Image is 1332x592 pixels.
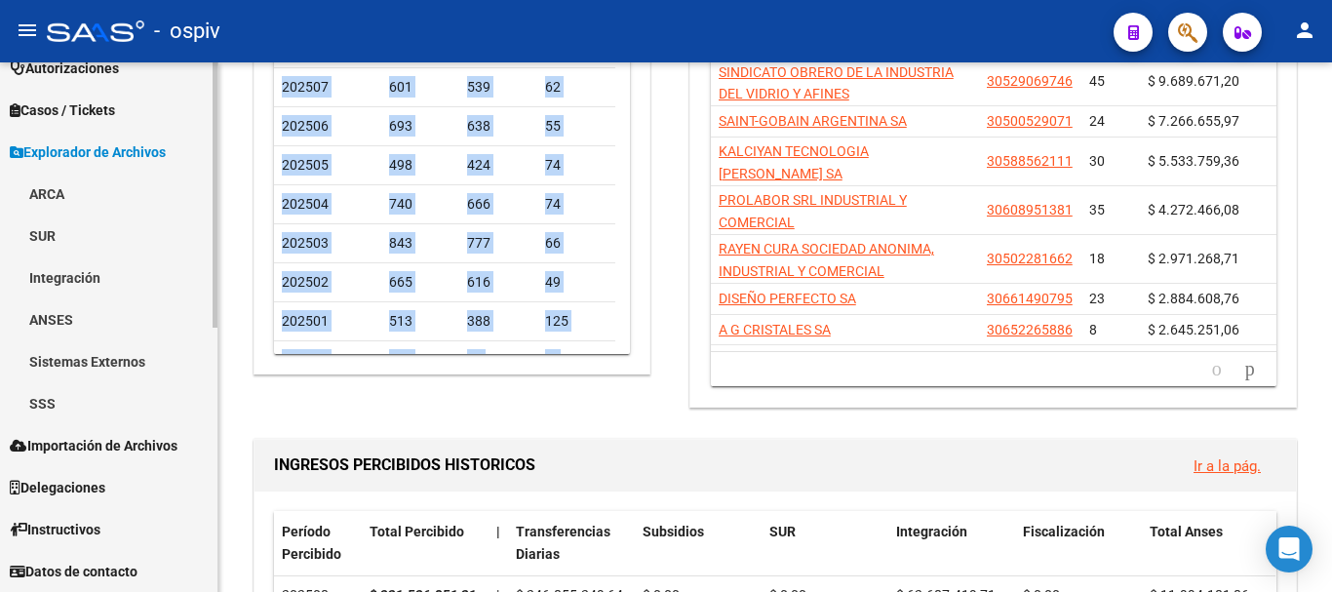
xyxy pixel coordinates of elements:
div: 76 [545,349,607,372]
div: 66 [545,232,607,255]
span: Delegaciones [10,477,105,498]
div: 49 [545,271,607,294]
div: 601 [389,76,451,99]
span: 45 [1089,73,1105,89]
div: 740 [389,193,451,216]
div: 616 [467,271,529,294]
a: go to previous page [1203,359,1231,380]
datatable-header-cell: Fiscalización [1015,511,1142,575]
div: 777 [467,232,529,255]
span: 30502281662 [987,251,1073,266]
span: SUR [769,524,796,539]
span: 30500529071 [987,113,1073,129]
span: 202504 [282,196,329,212]
span: PROLABOR SRL INDUSTRIAL Y COMERCIAL [719,192,907,230]
span: DISEÑO PERFECTO SA [719,291,856,306]
div: 388 [467,310,529,333]
div: 125 [545,310,607,333]
div: 666 [467,193,529,216]
span: 23 [1089,291,1105,306]
span: A G CRISTALES SA [719,322,831,337]
span: - ospiv [154,10,220,53]
a: go to next page [1236,359,1264,380]
div: 74 [545,193,607,216]
span: $ 2.971.268,71 [1148,251,1239,266]
div: 513 [389,310,451,333]
span: 30608951381 [987,202,1073,217]
div: 174 [389,349,451,372]
datatable-header-cell: Integración [888,511,1015,575]
datatable-header-cell: Total Anses [1142,511,1269,575]
a: Ir a la pág. [1194,457,1261,475]
button: Ir a la pág. [1178,448,1276,484]
div: Open Intercom Messenger [1266,526,1312,572]
datatable-header-cell: Subsidios [635,511,762,575]
span: $ 5.533.759,36 [1148,153,1239,169]
span: $ 4.272.466,08 [1148,202,1239,217]
span: Período Percibido [282,524,341,562]
div: 665 [389,271,451,294]
div: 62 [545,76,607,99]
div: 74 [545,154,607,177]
span: $ 2.645.251,06 [1148,322,1239,337]
span: Autorizaciones [10,58,119,79]
span: 202502 [282,274,329,290]
span: Explorador de Archivos [10,141,166,163]
div: 539 [467,76,529,99]
span: 30661490795 [987,291,1073,306]
span: Casos / Tickets [10,99,115,121]
div: 638 [467,115,529,138]
span: 24 [1089,113,1105,129]
span: 202412 [282,352,329,368]
span: 202501 [282,313,329,329]
span: $ 9.689.671,20 [1148,73,1239,89]
div: 424 [467,154,529,177]
datatable-header-cell: | [489,511,508,575]
span: Datos de contacto [10,561,137,582]
span: SINDICATO OBRERO DE LA INDUSTRIA DEL VIDRIO Y AFINES [719,64,954,102]
datatable-header-cell: Transferencias Diarias [508,511,635,575]
span: INGRESOS PERCIBIDOS HISTORICOS [274,455,535,474]
span: Instructivos [10,519,100,540]
span: 30652265886 [987,322,1073,337]
mat-icon: menu [16,19,39,42]
span: 35 [1089,202,1105,217]
span: Transferencias Diarias [516,524,610,562]
span: 202503 [282,235,329,251]
span: 202507 [282,79,329,95]
span: 30529069746 [987,73,1073,89]
div: 843 [389,232,451,255]
span: Importación de Archivos [10,435,177,456]
span: 30588562111 [987,153,1073,169]
span: Total Percibido [370,524,464,539]
span: 18 [1089,251,1105,266]
span: Subsidios [643,524,704,539]
datatable-header-cell: SUR [762,511,888,575]
datatable-header-cell: Total Percibido [362,511,489,575]
span: | [496,524,500,539]
span: Integración [896,524,967,539]
span: $ 7.266.655,97 [1148,113,1239,129]
div: 498 [389,154,451,177]
span: KALCIYAN TECNOLOGIA [PERSON_NAME] SA [719,143,869,181]
mat-icon: person [1293,19,1316,42]
span: RAYEN CURA SOCIEDAD ANONIMA, INDUSTRIAL Y COMERCIAL [719,241,934,279]
span: SAINT-GOBAIN ARGENTINA SA [719,113,907,129]
span: Total Anses [1150,524,1223,539]
span: 202506 [282,118,329,134]
datatable-header-cell: Período Percibido [274,511,362,575]
div: 693 [389,115,451,138]
div: 55 [545,115,607,138]
span: 8 [1089,322,1097,337]
span: 202505 [282,157,329,173]
div: 98 [467,349,529,372]
span: 30 [1089,153,1105,169]
span: $ 2.884.608,76 [1148,291,1239,306]
span: Fiscalización [1023,524,1105,539]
